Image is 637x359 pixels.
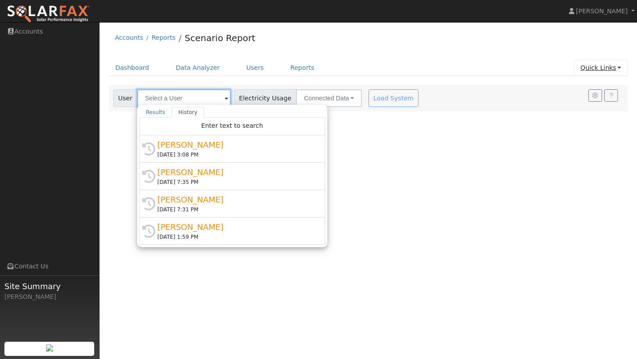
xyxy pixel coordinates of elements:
a: Data Analyzer [169,60,226,76]
img: SolarFax [7,5,90,23]
div: [DATE] 7:31 PM [157,206,315,214]
button: Connected Data [296,89,362,107]
i: History [142,170,155,183]
a: Quick Links [574,60,628,76]
a: Users [240,60,271,76]
div: [DATE] 1:59 PM [157,233,315,241]
i: History [142,197,155,210]
button: Settings [588,89,602,102]
i: History [142,142,155,156]
i: History [142,225,155,238]
a: Results [139,107,172,118]
div: [PERSON_NAME] [157,194,315,206]
span: Site Summary [4,280,95,292]
img: retrieve [46,344,53,351]
div: [PERSON_NAME] [157,139,315,151]
div: [DATE] 3:08 PM [157,151,315,159]
a: Dashboard [109,60,156,76]
a: Accounts [115,34,143,41]
div: [PERSON_NAME] [157,221,315,233]
a: History [172,107,204,118]
span: Electricity Usage [234,89,296,107]
input: Select a User [137,89,231,107]
div: [PERSON_NAME] [157,166,315,178]
div: [PERSON_NAME] [4,292,95,302]
a: Scenario Report [184,33,255,43]
a: Reports [284,60,321,76]
span: User [113,89,138,107]
span: Enter text to search [201,122,263,129]
span: [PERSON_NAME] [576,8,628,15]
a: Help Link [604,89,618,102]
a: Reports [152,34,176,41]
div: [DATE] 7:35 PM [157,178,315,186]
